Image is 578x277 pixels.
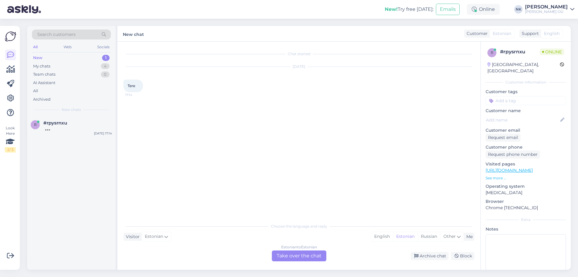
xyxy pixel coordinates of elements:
[544,30,560,37] span: English
[493,30,511,37] span: Estonian
[34,122,37,127] span: r
[62,107,81,112] span: New chats
[125,93,148,97] span: 17:14
[486,117,559,123] input: Add name
[525,5,574,14] a: [PERSON_NAME][PERSON_NAME] OÜ
[436,4,460,15] button: Emails
[486,108,566,114] p: Customer name
[128,83,135,88] span: Tere
[486,217,566,222] div: Extra
[500,48,540,55] div: # rpysrnxu
[5,125,16,153] div: Look Here
[123,224,474,229] div: Choose the language and reply
[33,63,50,69] div: My chats
[486,226,566,232] p: Notes
[467,4,500,15] div: Online
[281,244,317,250] div: Estonian to Estonian
[418,232,440,241] div: Russian
[33,88,38,94] div: All
[486,80,566,85] div: Customer information
[272,250,326,261] div: Take over the chat
[123,30,144,38] label: New chat
[491,50,493,55] span: r
[385,6,433,13] div: Try free [DATE]:
[33,71,55,77] div: Team chats
[486,161,566,167] p: Visited pages
[393,232,418,241] div: Estonian
[486,190,566,196] p: [MEDICAL_DATA]
[525,5,568,9] div: [PERSON_NAME]
[32,43,39,51] div: All
[443,234,456,239] span: Other
[519,30,539,37] div: Support
[486,198,566,205] p: Browser
[5,147,16,153] div: 2 / 3
[123,234,140,240] div: Visitor
[486,127,566,134] p: Customer email
[411,252,449,260] div: Archive chat
[540,49,564,55] span: Online
[101,63,110,69] div: 4
[385,6,398,12] b: New!
[514,5,523,14] div: NK
[486,134,521,142] div: Request email
[486,150,540,159] div: Request phone number
[5,31,16,42] img: Askly Logo
[487,61,560,74] div: [GEOGRAPHIC_DATA], [GEOGRAPHIC_DATA]
[451,252,474,260] div: Block
[123,51,474,57] div: Chat started
[486,168,533,173] a: [URL][DOMAIN_NAME]
[486,175,566,181] p: See more ...
[464,234,473,240] div: Me
[486,144,566,150] p: Customer phone
[525,9,568,14] div: [PERSON_NAME] OÜ
[145,233,163,240] span: Estonian
[486,205,566,211] p: Chrome [TECHNICAL_ID]
[33,55,42,61] div: New
[101,71,110,77] div: 0
[94,131,112,136] div: [DATE] 17:14
[62,43,73,51] div: Web
[33,96,51,102] div: Archived
[486,89,566,95] p: Customer tags
[486,183,566,190] p: Operating system
[96,43,111,51] div: Socials
[43,120,67,126] span: #rpysrnxu
[371,232,393,241] div: English
[486,96,566,105] input: Add a tag
[37,31,76,38] span: Search customers
[123,64,474,69] div: [DATE]
[464,30,488,37] div: Customer
[102,55,110,61] div: 1
[33,80,55,86] div: AI Assistant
